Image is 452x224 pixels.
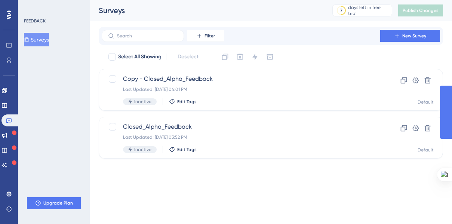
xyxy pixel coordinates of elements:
span: Deselect [178,52,199,61]
input: Search [117,33,178,39]
span: Copy - Closed_Alpha_Feedback [123,74,359,83]
button: Publish Changes [398,4,443,16]
div: Default [418,99,434,105]
button: Deselect [171,50,205,64]
span: Edit Tags [177,147,197,153]
div: Default [418,147,434,153]
button: Filter [187,30,224,42]
div: Last Updated: [DATE] 04:01 PM [123,86,359,92]
div: 7 [340,7,342,13]
iframe: UserGuiding AI Assistant Launcher [421,194,443,217]
div: FEEDBACK [24,18,46,24]
span: Inactive [134,99,151,105]
span: Closed_Alpha_Feedback [123,122,359,131]
button: Edit Tags [169,99,197,105]
span: Select All Showing [118,52,162,61]
span: Filter [205,33,215,39]
div: Surveys [99,5,314,16]
button: New Survey [380,30,440,42]
span: Inactive [134,147,151,153]
span: Upgrade Plan [43,200,73,206]
span: Publish Changes [403,7,439,13]
button: Upgrade Plan [27,197,81,209]
span: New Survey [402,33,426,39]
span: Edit Tags [177,99,197,105]
div: days left in free trial [348,4,390,16]
button: Surveys [24,33,49,46]
div: Last Updated: [DATE] 03:52 PM [123,134,359,140]
button: Edit Tags [169,147,197,153]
